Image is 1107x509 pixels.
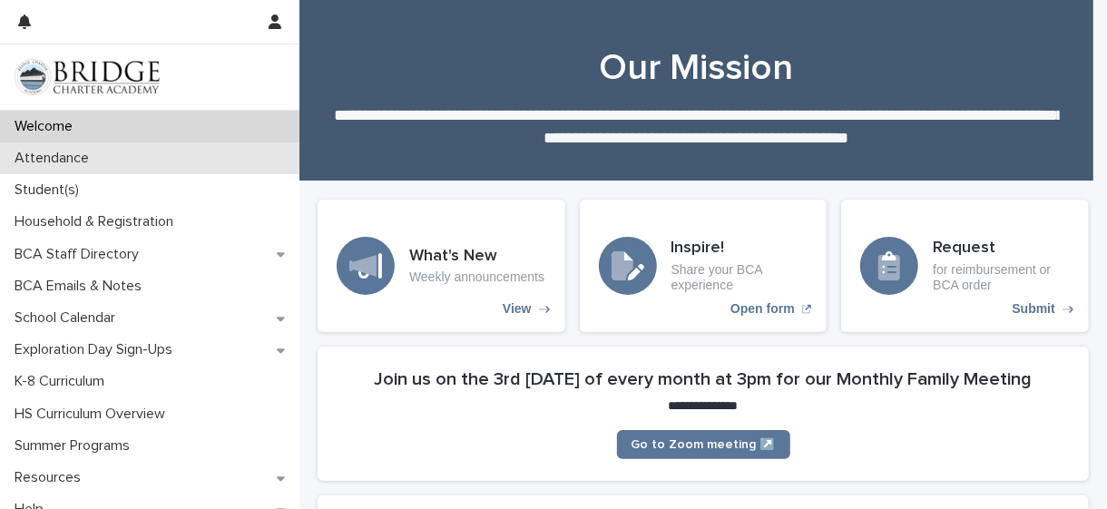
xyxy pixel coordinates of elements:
p: School Calendar [7,309,130,327]
p: Share your BCA experience [671,262,808,293]
p: BCA Emails & Notes [7,278,156,295]
p: Weekly announcements [409,269,544,285]
span: Go to Zoom meeting ↗️ [632,438,776,451]
p: View [503,301,532,317]
p: Submit [1013,301,1055,317]
p: Summer Programs [7,437,144,455]
p: K-8 Curriculum [7,373,119,390]
p: Welcome [7,118,87,135]
a: Submit [841,200,1089,332]
p: Open form [730,301,795,317]
p: BCA Staff Directory [7,246,153,263]
p: for reimbursement or BCA order [933,262,1070,293]
h2: Join us on the 3rd [DATE] of every month at 3pm for our Monthly Family Meeting [375,368,1033,390]
a: Go to Zoom meeting ↗️ [617,430,790,459]
a: View [318,200,565,332]
h3: What's New [409,247,544,267]
h3: Inspire! [671,239,808,259]
p: Household & Registration [7,213,188,230]
p: HS Curriculum Overview [7,406,180,423]
h1: Our Mission [318,46,1075,90]
h3: Request [933,239,1070,259]
img: V1C1m3IdTEidaUdm9Hs0 [15,59,160,95]
a: Open form [580,200,828,332]
p: Attendance [7,150,103,167]
p: Resources [7,469,95,486]
p: Student(s) [7,181,93,199]
p: Exploration Day Sign-Ups [7,341,187,358]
